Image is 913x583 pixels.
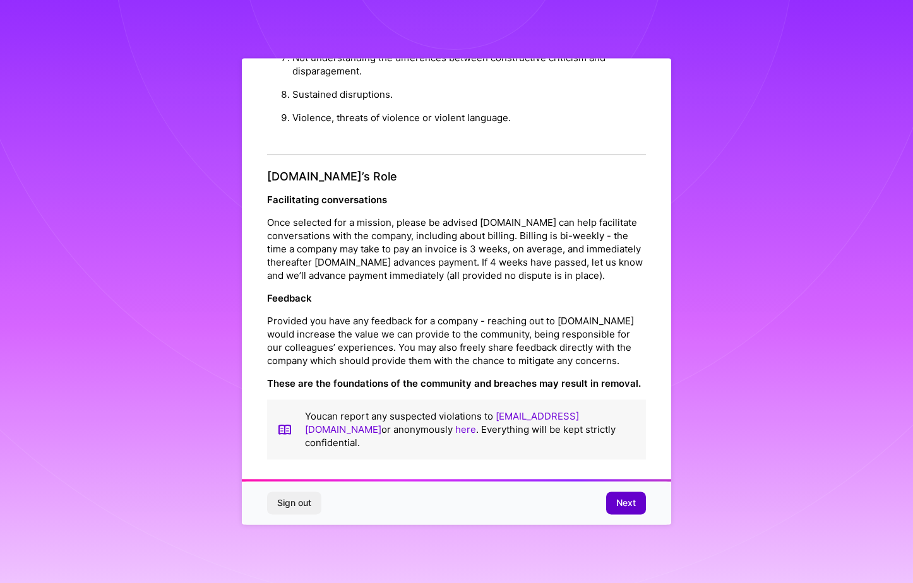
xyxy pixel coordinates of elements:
li: Violence, threats of violence or violent language. [292,106,646,129]
p: Once selected for a mission, please be advised [DOMAIN_NAME] can help facilitate conversations wi... [267,216,646,283]
strong: Facilitating conversations [267,194,387,206]
p: Provided you have any feedback for a company - reaching out to [DOMAIN_NAME] would increase the v... [267,315,646,368]
h4: [DOMAIN_NAME]’s Role [267,170,646,184]
a: [EMAIL_ADDRESS][DOMAIN_NAME] [305,411,579,436]
strong: These are the foundations of the community and breaches may result in removal. [267,378,641,390]
span: Sign out [277,497,311,510]
li: Sustained disruptions. [292,83,646,106]
span: Next [616,497,636,510]
p: You can report any suspected violations to or anonymously . Everything will be kept strictly conf... [305,410,636,450]
button: Sign out [267,492,321,515]
strong: Feedback [267,293,312,305]
li: Not understanding the differences between constructive criticism and disparagement. [292,46,646,83]
button: Next [606,492,646,515]
img: book icon [277,410,292,450]
a: here [455,424,476,436]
